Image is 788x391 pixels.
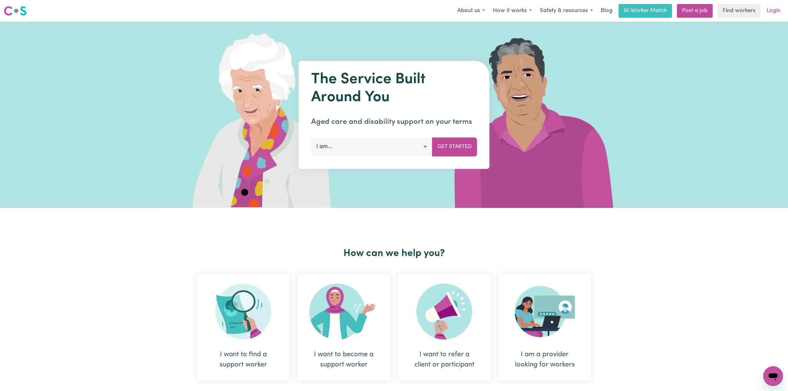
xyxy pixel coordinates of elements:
img: Search [215,284,271,339]
div: I want to refer a client or participant [413,349,476,370]
h2: How can we help you? [193,248,595,259]
iframe: Button to launch messaging window [763,366,783,386]
h1: The Service Built Around You [311,71,477,106]
button: Get Started [432,137,477,156]
div: I want to become a support worker [297,274,390,380]
a: Blog [597,4,616,18]
img: Become Worker [309,284,378,339]
a: AI Worker Match [619,4,672,18]
button: About us [453,4,489,17]
img: Provider [515,284,575,339]
button: How it works [489,4,536,17]
a: Login [763,4,784,18]
a: Find workers [718,4,760,18]
a: Careseekers logo [4,4,27,18]
div: I am a provider looking for workers [513,349,576,370]
button: I am... [311,137,432,156]
p: Aged care and disability support on your terms [311,116,477,128]
div: I want to find a support worker [197,274,290,380]
div: I want to find a support worker [212,349,275,370]
div: I am a provider looking for workers [498,274,591,380]
img: Refer [416,284,472,339]
div: I want to refer a client or participant [398,274,491,380]
button: Safety & resources [536,4,597,17]
div: I want to become a support worker [312,349,375,370]
a: Post a job [677,4,713,18]
img: Careseekers logo [4,5,27,16]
